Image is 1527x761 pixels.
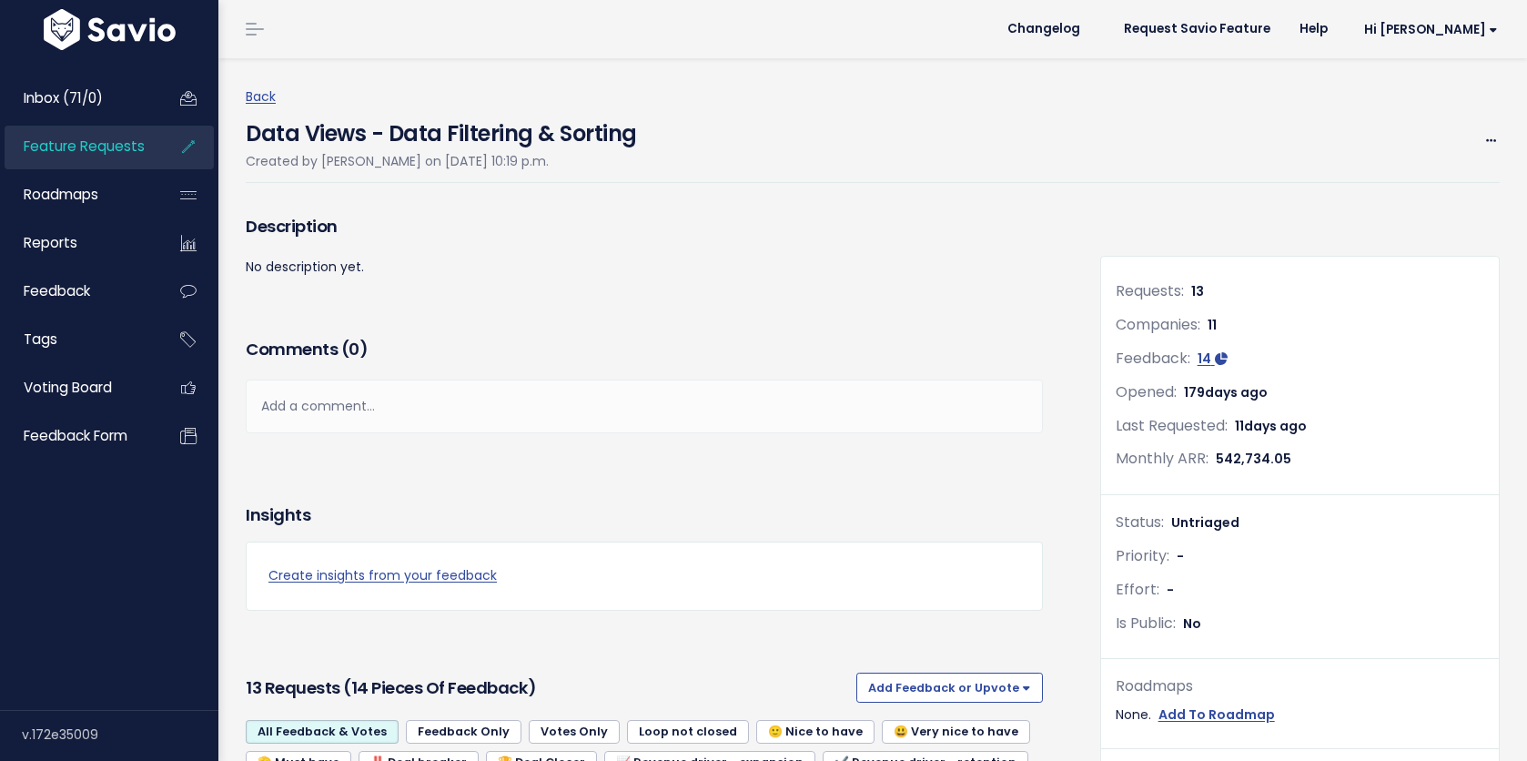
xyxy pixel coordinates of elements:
[24,281,90,300] span: Feedback
[1216,450,1291,468] span: 542,734.05
[856,673,1043,702] button: Add Feedback or Upvote
[246,152,549,170] span: Created by [PERSON_NAME] on [DATE] 10:19 p.m.
[24,185,98,204] span: Roadmaps
[349,338,359,360] span: 0
[1116,579,1159,600] span: Effort:
[627,720,749,744] a: Loop not closed
[5,319,151,360] a: Tags
[1191,282,1204,300] span: 13
[5,415,151,457] a: Feedback form
[1205,383,1268,401] span: days ago
[1116,674,1484,700] div: Roadmaps
[39,9,180,50] img: logo-white.9d6f32f41409.svg
[1116,314,1200,335] span: Companies:
[246,214,1043,239] h3: Description
[1116,613,1176,634] span: Is Public:
[1007,23,1080,36] span: Changelog
[5,367,151,409] a: Voting Board
[1342,15,1512,44] a: Hi [PERSON_NAME]
[1109,15,1285,43] a: Request Savio Feature
[1167,581,1174,599] span: -
[246,720,399,744] a: All Feedback & Votes
[1171,513,1239,532] span: Untriaged
[1184,383,1268,401] span: 179
[1285,15,1342,43] a: Help
[246,337,1043,362] h3: Comments ( )
[5,174,151,216] a: Roadmaps
[5,77,151,119] a: Inbox (71/0)
[246,108,637,150] h4: Data Views - Data Filtering & Sorting
[1364,23,1498,36] span: Hi [PERSON_NAME]
[529,720,620,744] a: Votes Only
[1198,350,1228,368] a: 14
[1116,415,1228,436] span: Last Requested:
[1116,280,1184,301] span: Requests:
[1116,704,1484,726] div: None.
[24,137,145,156] span: Feature Requests
[24,330,57,349] span: Tags
[1183,614,1201,633] span: No
[268,564,1020,587] a: Create insights from your feedback
[1177,547,1184,565] span: -
[5,270,151,312] a: Feedback
[5,126,151,167] a: Feature Requests
[1208,316,1217,334] span: 11
[1158,704,1275,726] a: Add To Roadmap
[756,720,875,744] a: 🙂 Nice to have
[406,720,521,744] a: Feedback Only
[1116,512,1164,533] span: Status:
[22,711,218,758] div: v.172e35009
[1244,417,1307,435] span: days ago
[1116,381,1177,402] span: Opened:
[24,378,112,397] span: Voting Board
[24,88,103,107] span: Inbox (71/0)
[246,380,1043,433] div: Add a comment...
[1235,417,1307,435] span: 11
[24,426,127,445] span: Feedback form
[246,675,849,701] h3: 13 Requests (14 pieces of Feedback)
[882,720,1030,744] a: 😃 Very nice to have
[246,256,1043,279] p: No description yet.
[1116,545,1169,566] span: Priority:
[1116,448,1208,469] span: Monthly ARR:
[1198,350,1211,368] span: 14
[246,87,276,106] a: Back
[1116,348,1190,369] span: Feedback:
[24,233,77,252] span: Reports
[246,502,310,528] h3: Insights
[5,222,151,264] a: Reports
